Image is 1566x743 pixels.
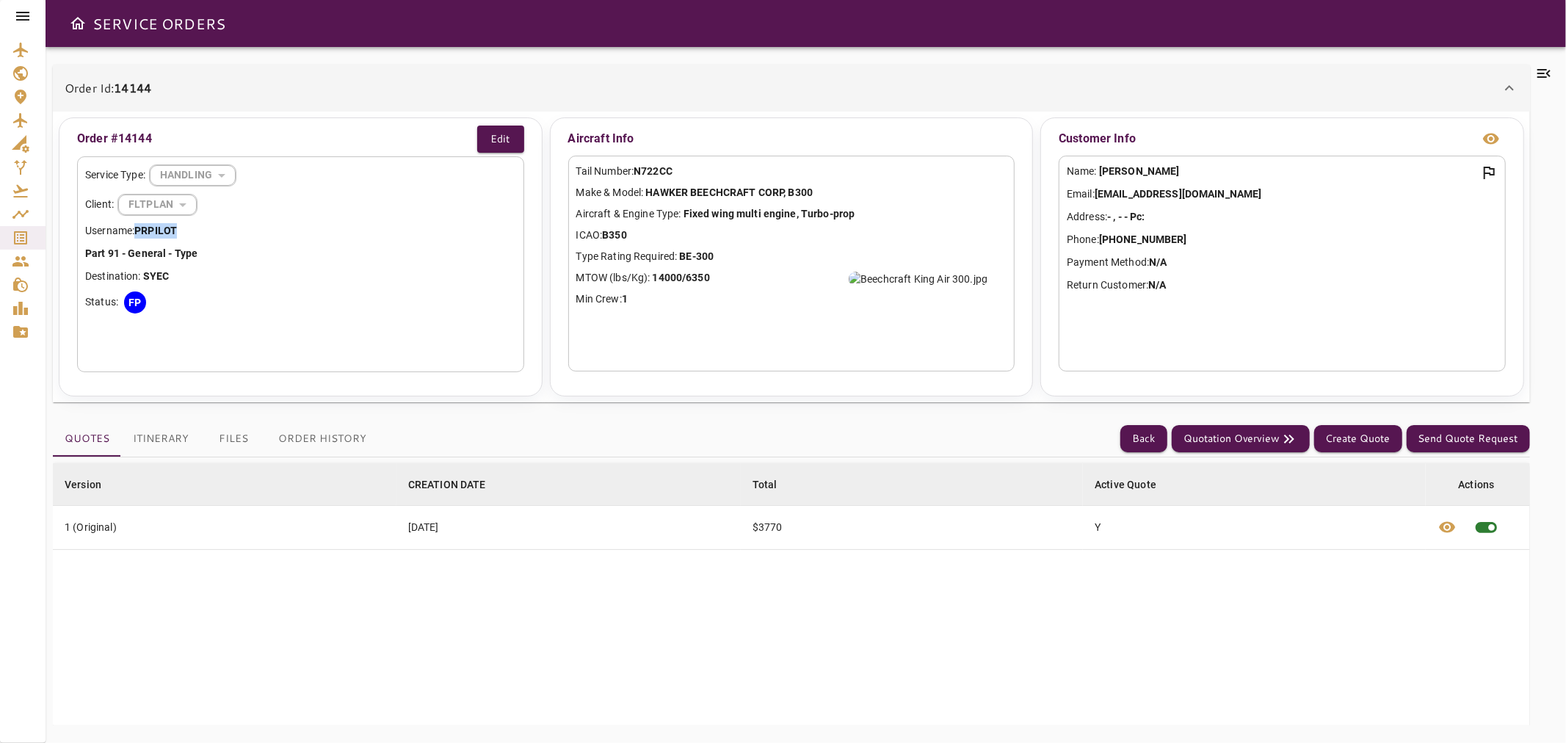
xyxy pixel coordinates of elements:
p: Make & Model: [576,185,1007,200]
p: Username: [85,223,516,239]
b: N/A [1149,256,1167,268]
td: [DATE] [396,505,741,549]
span: visibility [1438,518,1456,536]
button: Itinerary [121,421,200,457]
b: E [156,270,162,282]
span: Version [65,476,120,493]
b: S [143,270,150,282]
button: view info [1476,124,1506,153]
p: Order #14144 [77,130,152,148]
div: FP [124,291,146,313]
b: PRPILOT [134,225,177,236]
p: Aircraft & Engine Type: [576,206,1007,222]
span: Total [753,476,797,493]
b: N/A [1148,279,1166,291]
p: Email: [1067,186,1498,202]
button: Order History [267,421,378,457]
img: Beechcraft King Air 300.jpg [849,272,987,286]
b: C [162,270,169,282]
td: 1 (Original) [53,505,396,549]
p: Aircraft Info [568,126,1015,152]
b: Fixed wing multi engine, Turbo-prop [684,208,855,220]
button: View quote details [1429,506,1465,549]
button: Send Quote Request [1407,425,1530,452]
b: [PHONE_NUMBER] [1099,233,1187,245]
div: Active Quote [1095,476,1156,493]
div: HANDLING [150,156,236,195]
p: Customer Info [1059,130,1136,148]
button: Open drawer [63,9,93,38]
p: Status: [85,294,118,310]
span: This quote is already active [1465,506,1508,549]
div: Service Type: [85,164,516,186]
button: Edit [477,126,524,153]
b: BE-300 [680,250,714,262]
b: B350 [602,229,627,241]
b: [EMAIL_ADDRESS][DOMAIN_NAME] [1095,188,1262,200]
b: Y [150,270,156,282]
b: 14000/6350 [653,272,710,283]
p: Destination: [85,269,516,284]
p: Payment Method: [1067,255,1498,270]
b: - , - - Pc: [1107,211,1145,222]
td: Y [1083,505,1426,549]
p: Tail Number: [576,164,1007,179]
b: 14144 [114,79,151,96]
p: Part 91 - General - Type [85,246,516,261]
p: MTOW (lbs/Kg): [576,270,1007,286]
div: Total [753,476,777,493]
h6: SERVICE ORDERS [93,12,225,35]
div: Client: [85,194,516,216]
p: Address: [1067,209,1498,225]
button: Files [200,421,267,457]
b: HAWKER BEECHCRAFT CORP, B300 [645,186,813,198]
p: Return Customer: [1067,278,1498,293]
div: CREATION DATE [408,476,486,493]
b: N722CC [634,165,673,177]
p: Min Crew: [576,291,1007,307]
button: Back [1120,425,1167,452]
div: Version [65,476,101,493]
p: ICAO: [576,228,1007,243]
span: Active Quote [1095,476,1175,493]
div: basic tabs example [53,421,378,457]
div: Order Id:14144 [53,65,1530,112]
p: Phone: [1067,232,1498,247]
td: $3770 [741,505,1083,549]
b: [PERSON_NAME] [1099,165,1180,177]
button: Quotation Overview [1172,425,1310,452]
p: Name: [1067,164,1498,179]
button: Quotes [53,421,121,457]
div: Order Id:14144 [53,112,1530,402]
span: CREATION DATE [408,476,505,493]
b: 1 [622,293,628,305]
p: Type Rating Required: [576,249,1007,264]
button: Create Quote [1314,425,1402,452]
div: HANDLING [118,185,197,224]
p: Order Id: [65,79,151,97]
